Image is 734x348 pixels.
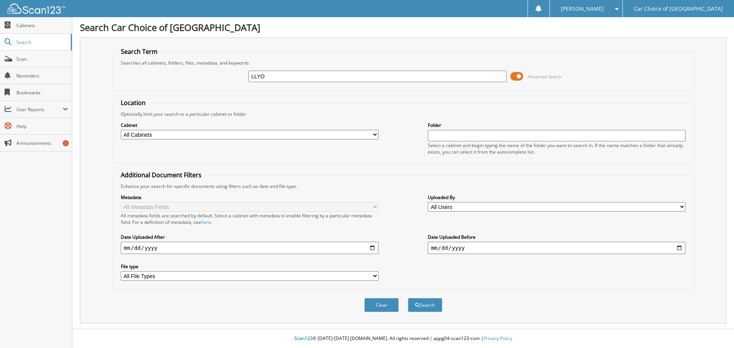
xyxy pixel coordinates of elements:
[121,242,378,254] input: start
[121,194,378,201] label: Metadata
[121,263,378,270] label: File type
[364,298,399,312] button: Clear
[117,99,149,107] legend: Location
[428,142,685,155] div: Select a cabinet and begin typing the name of the folder you want to search in. If the name match...
[63,140,69,146] div: 1
[561,6,604,11] span: [PERSON_NAME]
[408,298,442,312] button: Search
[8,3,65,14] img: scan123-logo-white.svg
[121,234,378,240] label: Date Uploaded After
[117,183,690,189] div: Enhance your search for specific documents using filters such as date and file type.
[117,171,205,179] legend: Additional Document Filters
[72,329,734,348] div: © [DATE]-[DATE] [DOMAIN_NAME]. All rights reserved | appg04-scan123-com |
[16,89,68,96] span: Bookmarks
[201,219,211,225] a: here
[16,73,68,79] span: Reminders
[428,234,685,240] label: Date Uploaded Before
[121,122,378,128] label: Cabinet
[428,242,685,254] input: end
[16,39,67,45] span: Search
[117,60,690,66] div: Searches all cabinets, folders, files, metadata, and keywords
[16,106,63,113] span: User Reports
[117,47,161,56] legend: Search Term
[634,6,723,11] span: Car Choice of [GEOGRAPHIC_DATA]
[484,335,512,342] a: Privacy Policy
[428,194,685,201] label: Uploaded By
[121,212,378,225] div: All metadata fields are searched by default. Select a cabinet with metadata to enable filtering b...
[80,21,726,34] h1: Search Car Choice of [GEOGRAPHIC_DATA]
[294,335,313,342] span: Scan123
[16,123,68,129] span: Help
[117,111,690,117] div: Optionally limit your search to a particular cabinet or folder
[16,22,68,29] span: Cabinets
[528,74,562,79] span: Advanced Search
[428,122,685,128] label: Folder
[16,56,68,62] span: Scan
[16,140,68,146] span: Announcements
